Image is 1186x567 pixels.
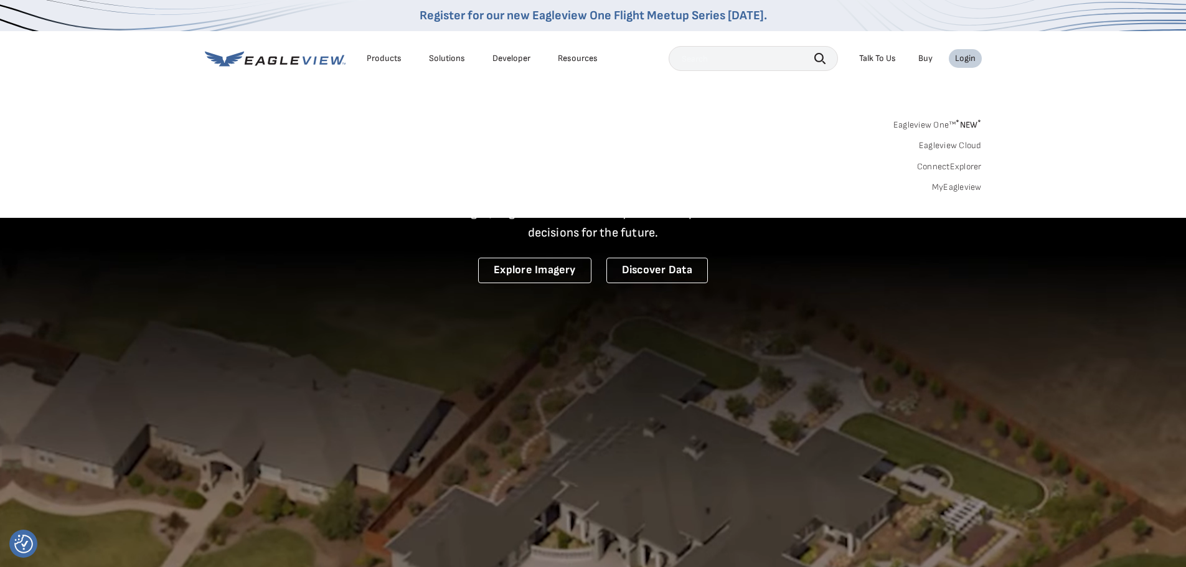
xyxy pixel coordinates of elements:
a: Discover Data [606,258,708,283]
div: Products [367,53,402,64]
a: MyEagleview [932,182,982,193]
img: Revisit consent button [14,535,33,553]
a: ConnectExplorer [917,161,982,172]
span: NEW [956,119,981,130]
a: Eagleview Cloud [919,140,982,151]
div: Solutions [429,53,465,64]
div: Resources [558,53,598,64]
input: Search [669,46,838,71]
a: Explore Imagery [478,258,591,283]
div: Login [955,53,976,64]
a: Register for our new Eagleview One Flight Meetup Series [DATE]. [420,8,767,23]
a: Buy [918,53,933,64]
a: Eagleview One™*NEW* [893,116,982,130]
button: Consent Preferences [14,535,33,553]
a: Developer [492,53,530,64]
div: Talk To Us [859,53,896,64]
